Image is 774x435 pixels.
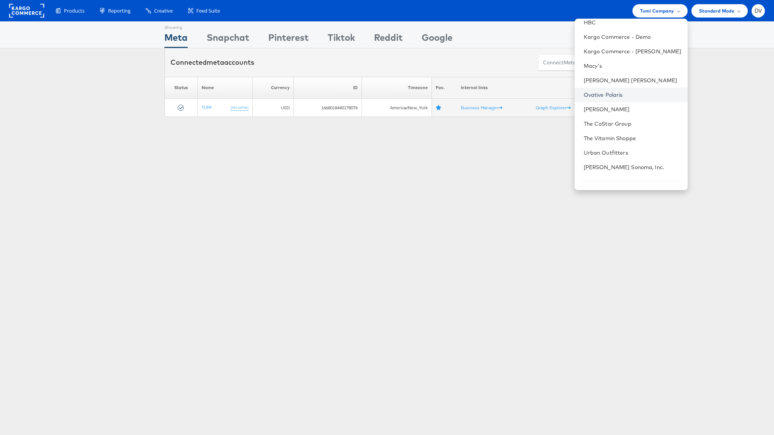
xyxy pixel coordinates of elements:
a: Business Manager [461,105,502,110]
a: Kargo Commerce - Demo [584,33,682,41]
div: Connected accounts [170,58,254,67]
div: Google [422,31,452,48]
div: Showing [164,22,188,31]
a: Urban Outfitters [584,149,682,157]
span: Tumi Company [640,7,674,15]
td: USD [253,99,293,117]
span: DV [755,8,762,13]
div: Reddit [374,31,403,48]
span: meta [564,59,576,66]
button: ConnectmetaAccounts [538,54,604,71]
th: Status [165,77,198,99]
a: HBC [584,19,682,26]
th: ID [293,77,362,99]
a: Macy's [584,62,682,70]
a: Ovative Polaris [584,91,682,99]
a: Kargo Commerce - [PERSON_NAME] [584,48,682,55]
span: Reporting [108,7,131,14]
a: [PERSON_NAME] [PERSON_NAME] [584,77,682,84]
a: The Vitamin Shoppe [584,134,682,142]
div: Snapchat [207,31,249,48]
a: [PERSON_NAME] [584,106,682,113]
th: Currency [253,77,293,99]
span: Products [64,7,84,14]
span: Creative [154,7,173,14]
span: meta [207,58,224,67]
td: America/New_York [362,99,432,117]
a: [PERSON_NAME] Sonoma, Inc. [584,163,682,171]
td: 1668018440178076 [293,99,362,117]
a: The CoStar Group [584,120,682,128]
div: Meta [164,31,188,48]
th: Name [198,77,253,99]
div: Tiktok [328,31,355,48]
a: (rename) [231,104,248,111]
a: Graph Explorer [536,105,571,110]
a: TUMI [202,104,212,110]
div: Pinterest [268,31,309,48]
th: Timezone [362,77,432,99]
span: Feed Suite [196,7,220,14]
span: Standard Mode [699,7,734,15]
